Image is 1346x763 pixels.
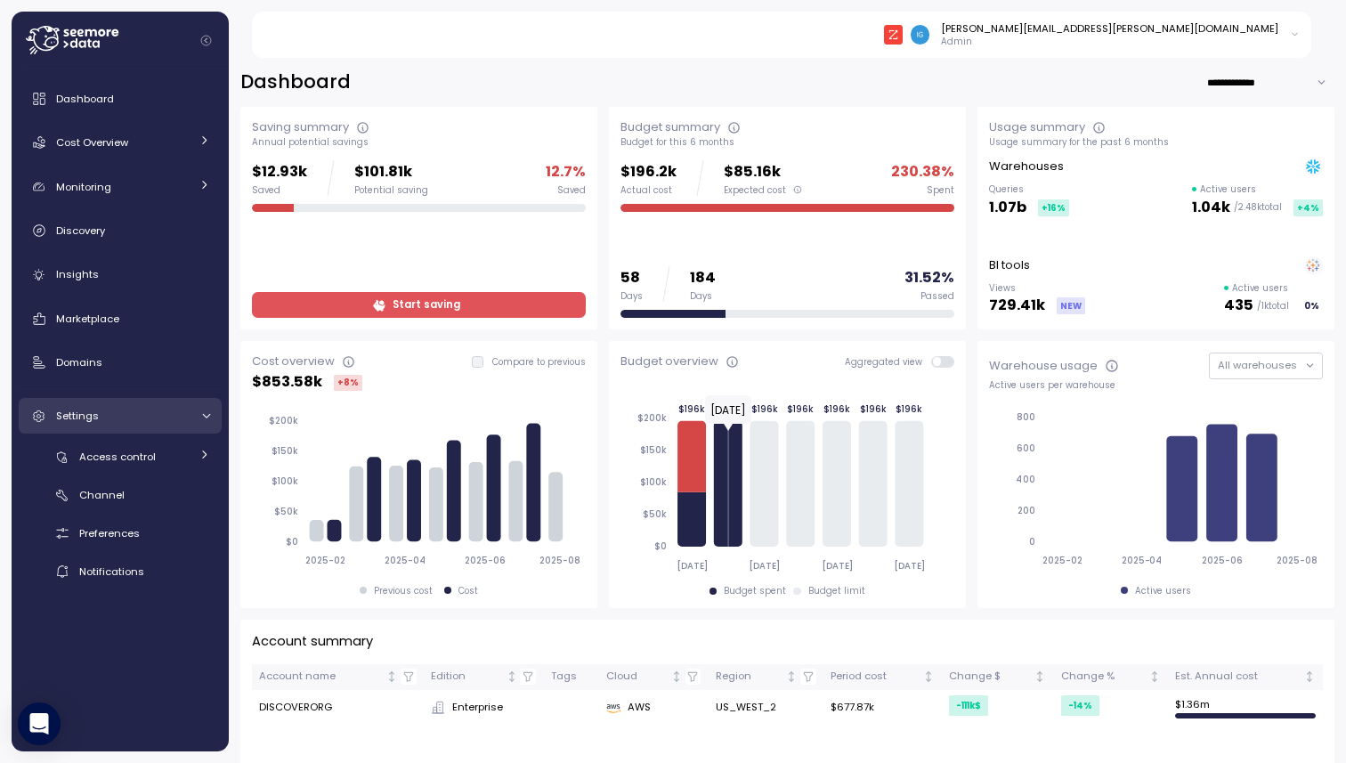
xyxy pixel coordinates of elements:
[252,136,586,149] div: Annual potential savings
[709,690,823,726] td: US_WEST_2
[724,585,786,597] div: Budget spent
[823,690,942,726] td: $677.87k
[1053,664,1168,690] th: Change %Not sorted
[56,92,114,106] span: Dashboard
[252,353,335,370] div: Cost overview
[1209,353,1323,378] button: All warehouses
[274,506,298,517] tspan: $50k
[989,282,1085,295] p: Views
[19,398,222,434] a: Settings
[989,158,1064,175] p: Warehouses
[690,266,716,290] p: 184
[808,585,865,597] div: Budget limit
[1192,196,1230,220] p: 1.04k
[492,356,586,369] p: Compare to previous
[385,555,426,566] tspan: 2025-04
[385,670,398,683] div: Not sorted
[989,294,1045,318] p: 729.41k
[859,403,886,415] tspan: $196k
[19,481,222,510] a: Channel
[1135,585,1191,597] div: Active users
[19,213,222,248] a: Discovery
[18,702,61,745] div: Open Intercom Messenger
[1200,183,1256,196] p: Active users
[56,355,102,369] span: Domains
[56,223,105,238] span: Discovery
[1232,282,1288,295] p: Active users
[823,664,942,690] th: Period costNot sorted
[540,555,581,566] tspan: 2025-08
[1175,669,1301,685] div: Est. Annual cost
[677,560,708,572] tspan: [DATE]
[606,700,701,716] div: AWS
[1061,669,1146,685] div: Change %
[272,475,298,487] tspan: $100k
[557,184,586,197] div: Saved
[1061,695,1099,716] div: -14 %
[716,669,783,685] div: Region
[19,519,222,548] a: Preferences
[606,669,668,685] div: Cloud
[19,557,222,587] a: Notifications
[1234,201,1282,214] p: / 2.48k total
[19,345,222,380] a: Domains
[620,136,954,149] div: Budget for this 6 months
[252,631,373,652] p: Account summary
[989,357,1098,375] div: Warehouse usage
[989,256,1030,274] p: BI tools
[1057,297,1085,314] div: NEW
[920,290,954,303] div: Passed
[252,160,307,184] p: $12.93k
[941,21,1278,36] div: [PERSON_NAME][EMAIL_ADDRESS][PERSON_NAME][DOMAIN_NAME]
[724,160,803,184] p: $85.16k
[941,36,1278,48] p: Admin
[640,476,667,488] tspan: $100k
[19,169,222,205] a: Monitoring
[599,664,709,690] th: CloudNot sorted
[690,290,716,303] div: Days
[79,450,156,464] span: Access control
[894,560,925,572] tspan: [DATE]
[1277,555,1318,566] tspan: 2025-08
[949,695,988,716] div: -111k $
[393,293,460,317] span: Start saving
[904,266,954,290] p: 31.52 %
[1042,555,1082,566] tspan: 2025-02
[259,669,383,685] div: Account name
[79,488,125,502] span: Channel
[431,669,503,685] div: Edition
[305,555,345,566] tspan: 2025-02
[252,118,349,136] div: Saving summary
[546,160,586,184] p: 12.7 %
[452,700,503,716] span: Enterprise
[1029,536,1035,548] tspan: 0
[750,403,777,415] tspan: $196k
[1257,300,1289,313] p: / 1k total
[620,290,643,303] div: Days
[1218,358,1297,372] span: All warehouses
[286,536,298,548] tspan: $0
[884,25,903,44] img: 684fdfcdec663b54ee51f35e.PNG
[1034,670,1046,683] div: Not sorted
[1017,411,1035,423] tspan: 800
[334,375,362,391] div: +8 %
[1224,294,1253,318] p: 435
[1293,199,1323,216] div: +4 %
[19,442,222,472] a: Access control
[79,526,140,540] span: Preferences
[506,670,518,683] div: Not sorted
[749,560,780,572] tspan: [DATE]
[831,669,920,685] div: Period cost
[252,184,307,197] div: Saved
[942,664,1054,690] th: Change $Not sorted
[710,402,746,418] text: [DATE]
[1038,199,1069,216] div: +16 %
[654,540,667,552] tspan: $0
[620,118,720,136] div: Budget summary
[1122,555,1164,566] tspan: 2025-04
[1303,670,1316,683] div: Not sorted
[822,560,853,572] tspan: [DATE]
[911,25,929,44] img: 1c8e5acce2ce295e5f3a6c8088bb1b52
[949,669,1032,685] div: Change $
[896,403,922,415] tspan: $196k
